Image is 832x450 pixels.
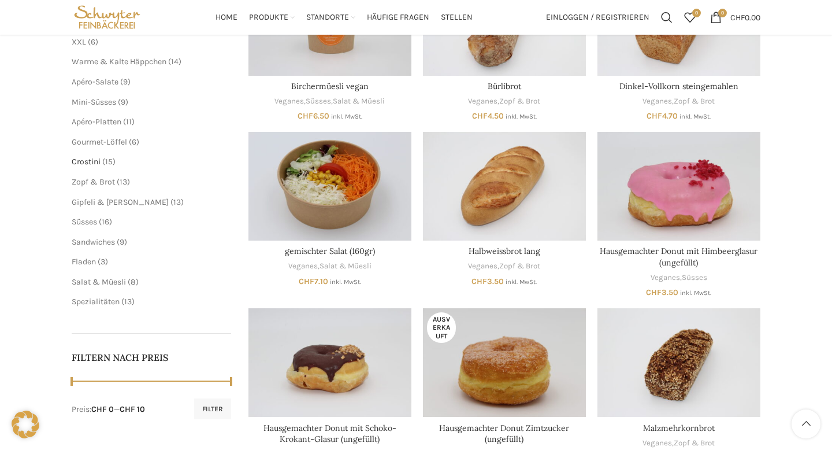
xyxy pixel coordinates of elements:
[72,137,127,147] span: Gourmet-Löffel
[121,97,125,107] span: 9
[427,312,456,343] span: Ausverkauft
[216,12,237,23] span: Home
[248,96,411,107] div: , ,
[423,261,586,272] div: ,
[730,12,760,22] bdi: 0.00
[367,6,429,29] a: Häufige Fragen
[423,96,586,107] div: ,
[679,113,711,120] small: inkl. MwSt.
[646,287,678,297] bdi: 3.50
[72,217,97,227] a: Süsses
[72,257,96,267] span: Fladen
[678,6,701,29] div: Meine Wunschliste
[655,6,678,29] a: Suchen
[274,96,304,107] a: Veganes
[120,237,124,247] span: 9
[488,81,521,91] a: Bürlibrot
[72,97,116,107] a: Mini-Süsses
[249,12,288,23] span: Produkte
[72,57,166,67] a: Warme & Kalte Häppchen
[680,289,711,297] small: inkl. MwSt.
[72,237,115,247] a: Sandwiches
[674,96,715,107] a: Zopf & Brot
[546,13,649,21] span: Einloggen / Registrieren
[291,81,369,91] a: Birchermüesli vegan
[600,246,757,268] a: Hausgemachter Donut mit Himbeerglasur (ungefüllt)
[173,197,181,207] span: 13
[597,438,760,449] div: ,
[423,308,586,417] a: Hausgemachter Donut Zimtzucker (ungefüllt)
[651,272,680,283] a: Veganes
[540,6,655,29] a: Einloggen / Registrieren
[471,276,504,286] bdi: 3.50
[320,261,372,272] a: Salat & Müesli
[468,261,497,272] a: Veganes
[682,272,707,283] a: Süsses
[123,77,128,87] span: 9
[506,113,537,120] small: inkl. MwSt.
[792,410,820,438] a: Scroll to top button
[678,6,701,29] a: 0
[643,423,715,433] a: Malzmehrkornbrot
[72,277,126,287] a: Salat & Müesli
[91,37,95,47] span: 6
[306,6,355,29] a: Standorte
[299,276,328,286] bdi: 7.10
[285,246,375,256] a: gemischter Salat (160gr)
[216,6,237,29] a: Home
[597,308,760,417] a: Malzmehrkornbrot
[472,111,488,121] span: CHF
[647,111,678,121] bdi: 4.70
[120,177,127,187] span: 13
[72,351,231,364] h5: Filtern nach Preis
[72,157,101,167] a: Crostini
[441,6,473,29] a: Stellen
[367,12,429,23] span: Häufige Fragen
[674,438,715,449] a: Zopf & Brot
[263,423,396,445] a: Hausgemachter Donut mit Schoko-Krokant-Glasur (ungefüllt)
[330,278,361,286] small: inkl. MwSt.
[248,308,411,417] a: Hausgemachter Donut mit Schoko-Krokant-Glasur (ungefüllt)
[72,77,118,87] a: Apéro-Salate
[597,96,760,107] div: ,
[72,12,143,21] a: Site logo
[692,9,701,17] span: 0
[499,261,540,272] a: Zopf & Brot
[72,117,121,127] a: Apéro-Platten
[499,96,540,107] a: Zopf & Brot
[468,96,497,107] a: Veganes
[171,57,179,67] span: 14
[124,297,132,307] span: 13
[249,6,295,29] a: Produkte
[132,137,136,147] span: 6
[72,37,86,47] a: XXL
[642,438,672,449] a: Veganes
[472,111,504,121] bdi: 4.50
[91,404,114,414] span: CHF 0
[306,12,349,23] span: Standorte
[619,81,738,91] a: Dinkel-Vollkorn steingemahlen
[471,276,487,286] span: CHF
[248,132,411,241] a: gemischter Salat (160gr)
[72,297,120,307] a: Spezialitäten
[704,6,766,29] a: 0 CHF0.00
[72,177,115,187] a: Zopf & Brot
[439,423,569,445] a: Hausgemachter Donut Zimtzucker (ungefüllt)
[131,277,136,287] span: 8
[597,272,760,283] div: ,
[72,197,169,207] a: Gipfeli & [PERSON_NAME]
[306,96,331,107] a: Süsses
[331,113,362,120] small: inkl. MwSt.
[597,132,760,241] a: Hausgemachter Donut mit Himbeerglasur (ungefüllt)
[194,399,231,419] button: Filter
[730,12,745,22] span: CHF
[288,261,318,272] a: Veganes
[333,96,385,107] a: Salat & Müesli
[441,12,473,23] span: Stellen
[646,287,662,297] span: CHF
